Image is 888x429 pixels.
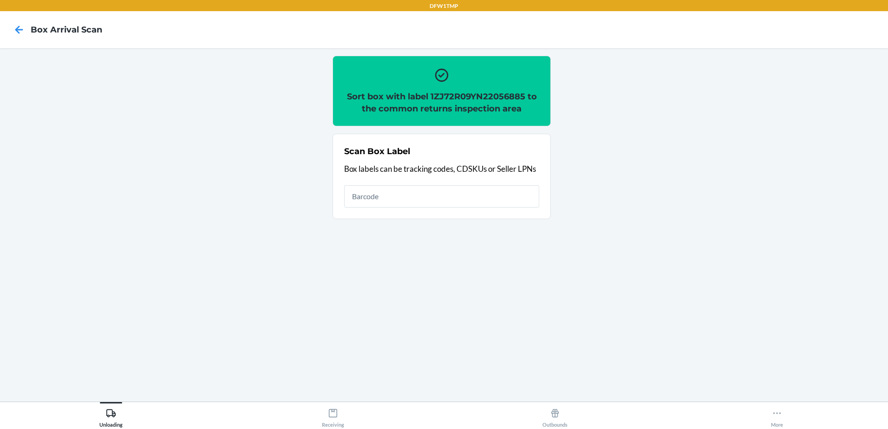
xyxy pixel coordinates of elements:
[542,404,568,428] div: Outbounds
[666,402,888,428] button: More
[344,163,539,175] p: Box labels can be tracking codes, CDSKUs or Seller LPNs
[344,145,410,157] h2: Scan Box Label
[31,24,102,36] h4: Box Arrival Scan
[99,404,123,428] div: Unloading
[222,402,444,428] button: Receiving
[344,185,539,208] input: Barcode
[344,91,539,115] h2: Sort box with label 1ZJ72R09YN22056885 to the common returns inspection area
[444,402,666,428] button: Outbounds
[771,404,783,428] div: More
[322,404,344,428] div: Receiving
[430,2,458,10] p: DFW1TMP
